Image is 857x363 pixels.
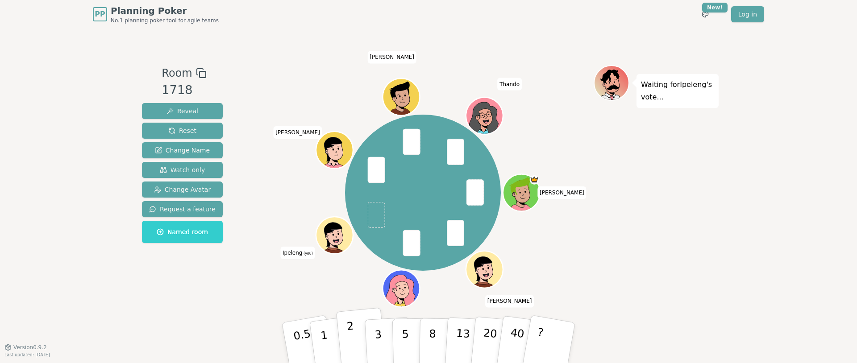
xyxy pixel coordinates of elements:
span: Watch only [160,165,205,174]
button: New! [697,6,713,22]
span: Click to change your name [280,247,315,259]
button: Click to change your avatar [317,218,352,252]
p: Waiting for Ipeleng 's vote... [641,78,714,103]
span: Click to change your name [367,51,416,63]
button: Change Avatar [142,181,223,198]
span: Reveal [166,107,198,115]
span: No.1 planning poker tool for agile teams [111,17,219,24]
span: Planning Poker [111,4,219,17]
button: Request a feature [142,201,223,217]
button: Reset [142,123,223,139]
a: Log in [731,6,764,22]
span: Myles is the host [529,175,539,185]
span: Request a feature [149,205,216,214]
a: PPPlanning PokerNo.1 planning poker tool for agile teams [93,4,219,24]
span: Reset [168,126,196,135]
span: Version 0.9.2 [13,344,47,351]
button: Version0.9.2 [4,344,47,351]
span: (you) [302,252,313,256]
span: Click to change your name [273,126,322,139]
span: Click to change your name [497,78,522,90]
span: Room [162,65,192,81]
button: Reveal [142,103,223,119]
span: Last updated: [DATE] [4,352,50,357]
button: Named room [142,221,223,243]
span: Named room [157,227,208,236]
span: Click to change your name [485,295,534,307]
span: PP [95,9,105,20]
span: Change Name [155,146,210,155]
div: 1718 [162,81,206,99]
div: New! [702,3,728,12]
span: Change Avatar [154,185,211,194]
span: Click to change your name [537,186,587,199]
button: Change Name [142,142,223,158]
button: Watch only [142,162,223,178]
